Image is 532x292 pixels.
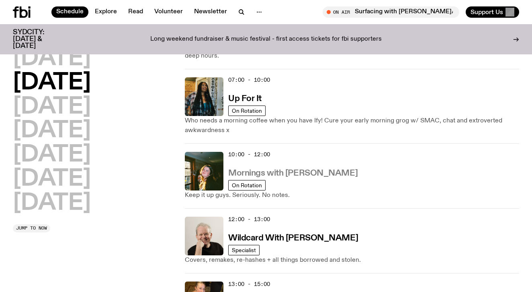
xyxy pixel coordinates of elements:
span: Specialist [232,247,256,253]
button: [DATE] [13,72,91,94]
p: Keep it up guys. Seriously. No notes. [185,191,519,200]
button: [DATE] [13,168,91,191]
a: Schedule [51,6,88,18]
a: Newsletter [189,6,232,18]
h3: SYDCITY: [DATE] & [DATE] [13,29,64,50]
button: [DATE] [13,192,91,215]
p: Covers, remakes, re-hashes + all things borrowed and stolen. [185,255,519,265]
span: On Rotation [232,108,262,114]
h3: Mornings with [PERSON_NAME] [228,169,358,178]
span: 07:00 - 10:00 [228,76,270,84]
p: Long weekend fundraiser & music festival - first access tickets for fbi supporters [150,36,382,43]
a: Wildcard With [PERSON_NAME] [228,232,358,242]
span: 10:00 - 12:00 [228,151,270,158]
h3: Up For It [228,95,262,103]
a: Volunteer [149,6,188,18]
h3: Wildcard With [PERSON_NAME] [228,234,358,242]
a: On Rotation [228,180,266,191]
a: On Rotation [228,106,266,116]
a: Explore [90,6,122,18]
span: Support Us [471,8,503,16]
button: Support Us [466,6,519,18]
span: Jump to now [16,226,47,230]
a: Mornings with [PERSON_NAME] [228,168,358,178]
a: Read [123,6,148,18]
p: Who needs a morning coffee when you have Ify! Cure your early morning grog w/ SMAC, chat and extr... [185,116,519,135]
p: deep hours. [185,51,519,61]
img: Ify - a Brown Skin girl with black braided twists, looking up to the side with her tongue stickin... [185,77,223,116]
span: 13:00 - 15:00 [228,280,270,288]
button: [DATE] [13,144,91,166]
button: [DATE] [13,48,91,70]
a: Specialist [228,245,260,255]
button: [DATE] [13,120,91,142]
button: Jump to now [13,224,50,232]
a: Up For It [228,93,262,103]
button: [DATE] [13,96,91,118]
button: On AirSurfacing with [PERSON_NAME]/ilex [323,6,459,18]
img: Freya smiles coyly as she poses for the image. [185,152,223,191]
img: Stuart is smiling charmingly, wearing a black t-shirt against a stark white background. [185,217,223,255]
span: 12:00 - 13:00 [228,215,270,223]
span: On Rotation [232,182,262,188]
